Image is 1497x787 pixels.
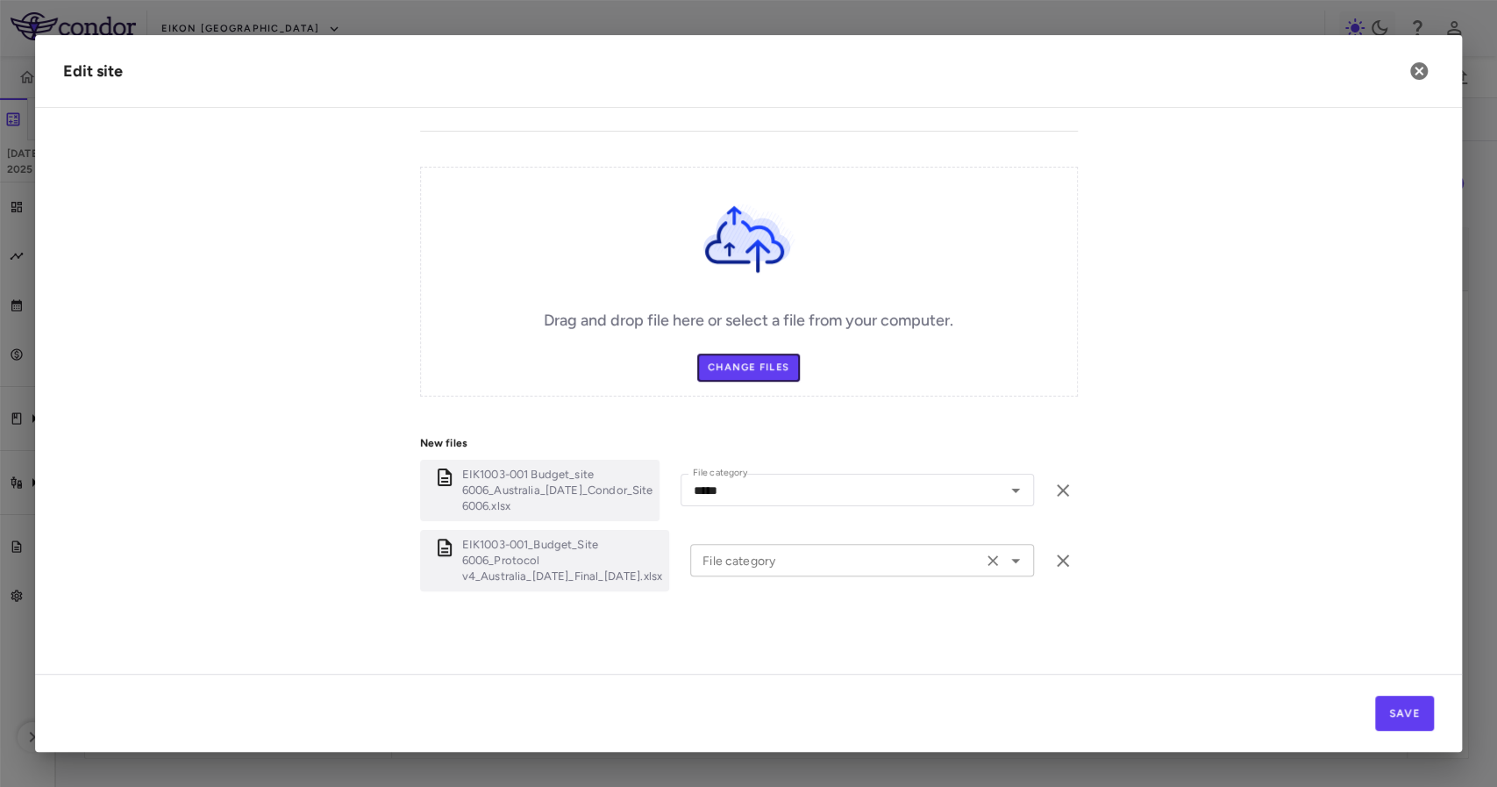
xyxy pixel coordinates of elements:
button: Clear [980,548,1005,573]
button: Open [1003,478,1028,503]
p: EIK1003-001 Budget_site 6006_Australia_10May2024_Condor_Site 6006.xlsx [462,467,653,514]
button: Save [1375,696,1434,731]
button: Remove [1048,546,1078,576]
label: Change Files [697,354,800,382]
label: File category [693,466,747,481]
button: Remove [1048,476,1078,505]
button: Open [1003,548,1028,573]
p: EIK1003-001_Budget_Site 6006_Protocol v4_Australia_13 March 2025_Final_07Apr25.xlsx [462,537,663,584]
div: Edit site [63,60,123,83]
p: New files [420,435,1078,451]
h6: Drag and drop file here or select a file from your computer. [544,309,953,333]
